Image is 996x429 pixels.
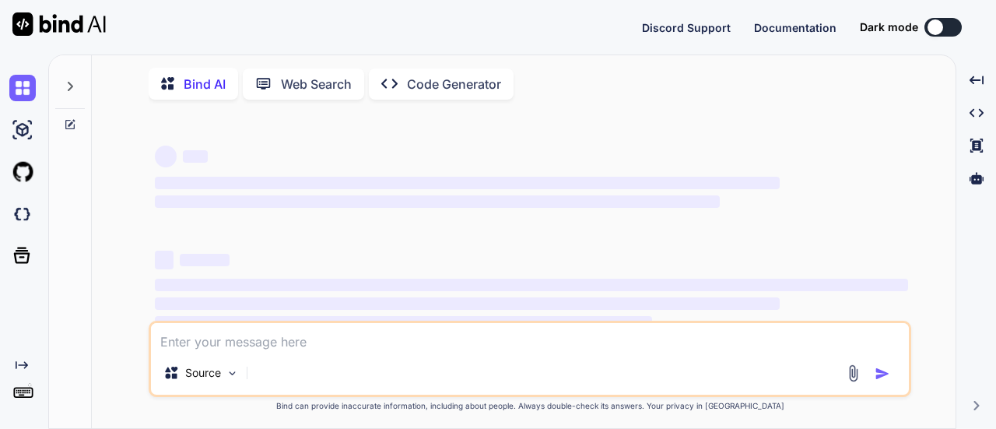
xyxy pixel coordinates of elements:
[155,177,780,189] span: ‌
[642,21,731,34] span: Discord Support
[844,364,862,382] img: attachment
[754,21,836,34] span: Documentation
[185,365,221,381] p: Source
[875,366,890,382] img: icon
[9,75,36,101] img: chat
[9,159,36,185] img: githubLight
[155,251,174,269] span: ‌
[12,12,106,36] img: Bind AI
[155,195,720,208] span: ‌
[155,316,652,329] span: ‌
[226,367,239,380] img: Pick Models
[149,400,911,412] p: Bind can provide inaccurate information, including about people. Always double-check its answers....
[860,19,918,35] span: Dark mode
[180,254,230,266] span: ‌
[9,117,36,143] img: ai-studio
[642,19,731,36] button: Discord Support
[9,201,36,227] img: darkCloudIdeIcon
[407,75,501,93] p: Code Generator
[281,75,352,93] p: Web Search
[155,279,908,291] span: ‌
[184,75,226,93] p: Bind AI
[183,150,208,163] span: ‌
[155,297,780,310] span: ‌
[155,146,177,167] span: ‌
[754,19,836,36] button: Documentation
